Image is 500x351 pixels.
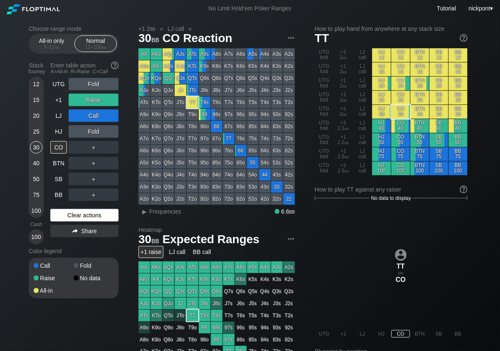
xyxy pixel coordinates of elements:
div: BB 75 [449,147,468,161]
div: 63s [271,145,283,157]
div: Stack [25,59,47,78]
span: » [184,25,196,32]
div: LJ call [353,48,372,62]
div: JTs [187,85,198,96]
div: J7s [223,85,235,96]
div: How to play TT against any raiser [315,186,468,193]
div: 88 [211,121,223,132]
div: UTG [50,78,67,90]
div: 75 [30,189,42,201]
div: BTN 40 [411,119,429,133]
div: 73s [271,133,283,144]
div: LJ call [353,162,372,175]
div: CO 100 [391,162,410,175]
div: SB 20 [430,77,448,90]
div: K9o [151,109,162,120]
div: 94s [259,109,271,120]
div: A3s [271,48,283,60]
div: SB 40 [430,119,448,133]
img: icon-avatar.b40e07d9.svg [395,249,407,261]
div: T9s [199,97,210,108]
div: BB 25 [449,91,468,105]
div: ATo [139,97,150,108]
span: bb [345,168,349,174]
div: LJ call [353,119,372,133]
div: UTG fold [315,133,334,147]
div: AKo [139,60,150,72]
img: Floptimal logo [7,4,60,14]
span: bb [345,139,349,145]
div: No data [74,275,114,281]
div: 63o [235,181,247,193]
div: 95s [247,109,259,120]
div: Raise [69,94,119,106]
div: T5s [247,97,259,108]
div: ＋ [69,173,119,185]
div: JJ [175,85,186,96]
div: J3o [175,181,186,193]
div: Q8o [163,121,174,132]
div: J4o [175,169,186,181]
div: HJ 30 [372,105,391,119]
div: +1 2.5 [334,162,353,175]
div: LJ call [353,77,372,90]
div: CO 75 [391,147,410,161]
div: SB 30 [430,105,448,119]
div: LJ call [353,91,372,105]
div: AKs [151,48,162,60]
span: bb [343,69,347,75]
div: 84o [211,169,223,181]
div: Tourney [25,69,47,75]
span: bb [102,44,106,50]
div: +1 2.2 [334,133,353,147]
div: J9o [175,109,186,120]
span: » [156,25,168,32]
div: 43s [271,169,283,181]
div: ATs [187,48,198,60]
div: 94o [199,169,210,181]
div: 86s [235,121,247,132]
div: 54s [259,157,271,169]
div: 33 [271,181,283,193]
div: CO 15 [391,62,410,76]
div: BTN 100 [411,162,429,175]
div: J2s [283,85,295,96]
div: 97o [199,133,210,144]
div: Q4s [259,72,271,84]
div: A7s [223,48,235,60]
img: help.32db89a4.svg [110,61,119,70]
div: 20 [30,110,42,122]
div: BB 15 [449,62,468,76]
div: ▾ [467,4,495,13]
span: bb [343,97,347,103]
div: T7s [223,97,235,108]
div: Normal [77,36,115,52]
div: +1 2 [334,62,353,76]
div: HJ 15 [372,62,391,76]
div: KTs [187,60,198,72]
div: TT [187,97,198,108]
h2: How to play hand from anywhere at any stack size [315,25,468,32]
span: TT [315,32,329,45]
div: K9s [199,60,210,72]
div: J8s [211,85,223,96]
div: 73o [223,181,235,193]
div: Q5o [163,157,174,169]
div: K7s [223,60,235,72]
div: 15 [30,94,42,106]
div: 96s [235,109,247,120]
div: UTG fold [315,105,334,119]
div: UTG fold [315,77,334,90]
div: Q9s [199,72,210,84]
div: Enter table action [50,59,119,78]
div: CO [50,141,67,154]
div: Fold [74,263,114,269]
div: 50 [30,173,42,185]
div: J6s [235,85,247,96]
div: K3o [151,181,162,193]
div: Fold [69,78,119,90]
div: A=All-in R=Raise C=Call [50,69,119,75]
div: +1 2.5 [334,147,353,161]
div: T4o [187,169,198,181]
div: A6s [235,48,247,60]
